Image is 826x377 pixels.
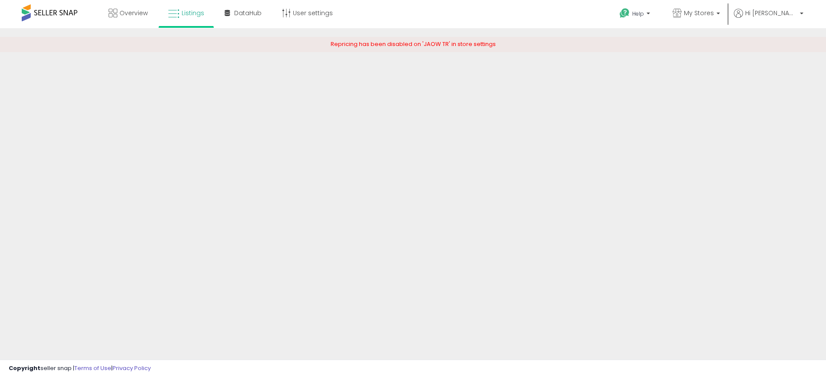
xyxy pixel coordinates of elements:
[74,364,111,372] a: Terms of Use
[182,9,204,17] span: Listings
[234,9,262,17] span: DataHub
[613,1,659,28] a: Help
[113,364,151,372] a: Privacy Policy
[119,9,148,17] span: Overview
[619,8,630,19] i: Get Help
[9,364,151,373] div: seller snap | |
[684,9,714,17] span: My Stores
[632,10,644,17] span: Help
[331,40,496,48] span: Repricing has been disabled on 'JAOW TR' in store settings
[745,9,797,17] span: Hi [PERSON_NAME]
[734,9,803,28] a: Hi [PERSON_NAME]
[9,364,40,372] strong: Copyright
